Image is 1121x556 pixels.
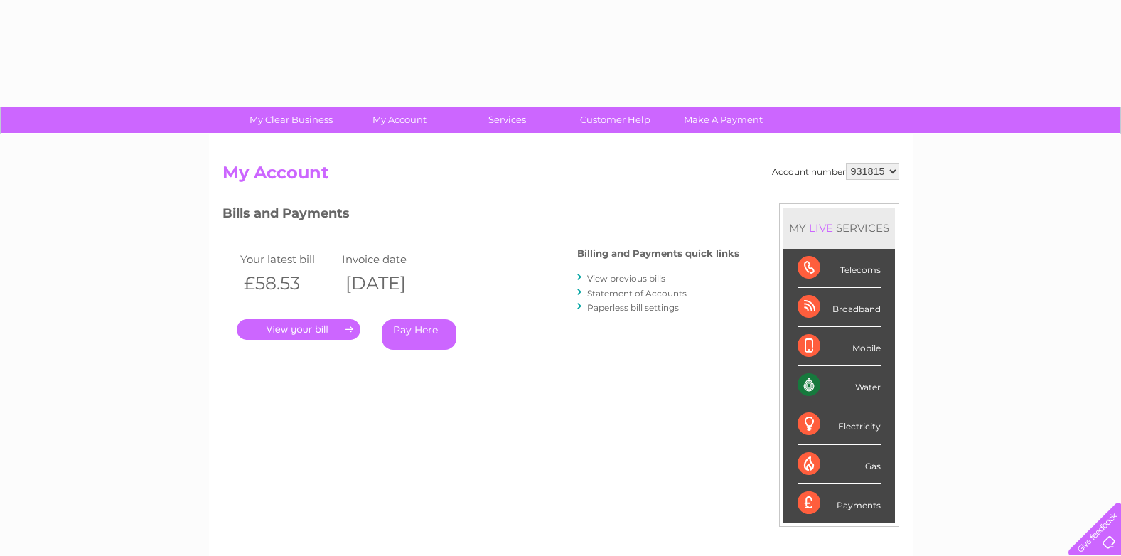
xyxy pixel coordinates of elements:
a: Services [449,107,566,133]
a: My Clear Business [232,107,350,133]
div: Telecoms [798,249,881,288]
th: £58.53 [237,269,339,298]
a: Customer Help [557,107,674,133]
div: Account number [772,163,899,180]
div: Payments [798,484,881,523]
a: My Account [340,107,458,133]
div: Gas [798,445,881,484]
a: . [237,319,360,340]
div: Mobile [798,327,881,366]
div: MY SERVICES [783,208,895,248]
a: Paperless bill settings [587,302,679,313]
a: View previous bills [587,273,665,284]
h4: Billing and Payments quick links [577,248,739,259]
h2: My Account [222,163,899,190]
a: Pay Here [382,319,456,350]
h3: Bills and Payments [222,203,739,228]
div: Electricity [798,405,881,444]
a: Statement of Accounts [587,288,687,299]
div: LIVE [806,221,836,235]
td: Your latest bill [237,250,339,269]
td: Invoice date [338,250,441,269]
div: Broadband [798,288,881,327]
th: [DATE] [338,269,441,298]
a: Make A Payment [665,107,782,133]
div: Water [798,366,881,405]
